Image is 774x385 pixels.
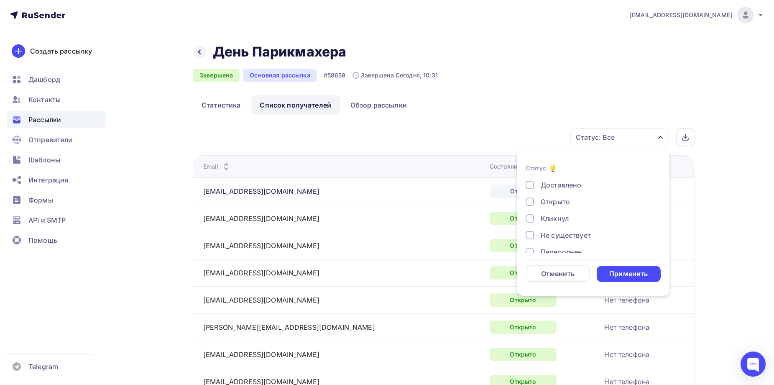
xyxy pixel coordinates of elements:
span: Отправители [28,135,73,145]
a: Список получателей [251,95,340,115]
div: Открыто [490,321,557,334]
div: Применить [609,269,648,279]
a: Шаблоны [7,151,106,168]
a: Отправители [7,131,106,148]
div: Завершена [193,69,240,82]
div: Отписан [490,185,557,198]
a: [EMAIL_ADDRESS][DOMAIN_NAME] [203,296,319,304]
a: [PERSON_NAME][EMAIL_ADDRESS][DOMAIN_NAME] [203,323,375,331]
div: Кликнул [541,213,569,223]
div: Открыто [490,348,557,361]
div: Нет телефона [604,295,649,305]
a: [EMAIL_ADDRESS][DOMAIN_NAME] [203,241,319,250]
a: Обзор рассылки [342,95,416,115]
span: Интеграции [28,175,69,185]
button: Статус: Все [570,128,669,146]
a: Рассылки [7,111,106,128]
div: [EMAIL_ADDRESS][DOMAIN_NAME] [203,186,319,196]
div: Завершена Сегодня, 10:31 [353,71,438,80]
div: Email [203,162,231,171]
span: API и SMTP [28,215,66,225]
div: Статус [526,164,546,172]
h2: День Парикмахера [213,44,346,60]
div: Нет телефона [604,322,649,332]
div: Нет телефона [604,349,649,359]
a: Статистика [193,95,249,115]
a: [EMAIL_ADDRESS][DOMAIN_NAME] [203,350,319,359]
a: Контакты [7,91,106,108]
div: Отменить [541,269,575,279]
div: Не существует [541,230,591,240]
div: #58659 [324,71,346,80]
ul: Статус: Все [517,149,669,296]
span: Шаблоны [28,155,60,165]
div: Открыто [490,266,557,280]
div: Основная рассылка [243,69,317,82]
div: Создать рассылку [30,46,92,56]
span: Рассылки [28,115,61,125]
a: Формы [7,192,106,208]
div: Открыто [541,197,570,207]
a: [EMAIL_ADDRESS][DOMAIN_NAME] [203,214,319,223]
span: Контакты [28,95,61,105]
span: [EMAIL_ADDRESS][DOMAIN_NAME] [630,11,732,19]
div: Доставлено [541,180,581,190]
a: [EMAIL_ADDRESS][DOMAIN_NAME] [630,7,764,23]
a: Дашборд [7,71,106,88]
div: Открыто [490,239,557,252]
div: Переполнен [541,247,582,257]
div: Открыто [490,293,557,307]
div: Статус: Все [576,132,615,142]
a: [EMAIL_ADDRESS][DOMAIN_NAME] [203,269,319,277]
span: Помощь [28,235,57,245]
span: Формы [28,195,53,205]
div: Состояние [490,162,533,171]
div: Открыто [490,212,557,225]
span: Дашборд [28,74,60,85]
span: Telegram [28,362,58,372]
